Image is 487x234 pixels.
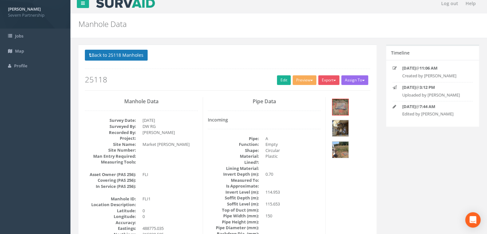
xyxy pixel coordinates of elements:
h4: Incoming [208,117,321,122]
dt: Invert Level (m): [208,189,259,195]
button: Preview [293,75,316,85]
h2: Manhole Data [78,20,411,28]
dt: Soffit Level (m): [208,201,259,207]
button: Export [318,75,339,85]
strong: 3:12 PM [419,84,435,90]
dt: Longitude: [85,213,136,220]
strong: 11:06 AM [419,65,437,71]
dt: Pipe Width (mm): [208,213,259,219]
dt: Eastings: [85,225,136,231]
dd: A [265,136,321,142]
dt: Measured To: [208,177,259,183]
dt: Measuring Tools: [85,159,136,165]
p: @ [402,84,467,90]
span: Jobs [15,33,23,39]
dd: [DATE] [142,117,198,123]
dt: Surveyed By: [85,123,136,130]
img: 21f131c3-9e4e-dff5-660f-d5d748f4d3d5_75421b4b-ba9d-9727-5f81-ee99126c4ddb_thumb.jpg [332,120,348,136]
a: [PERSON_NAME] Severn Partnership [8,4,62,18]
dd: Plastic [265,153,321,159]
dd: 0 [142,208,198,214]
dd: Market [PERSON_NAME] [142,141,198,147]
dd: FLI1 [142,196,198,202]
dt: Function: [208,141,259,147]
dd: 0.70 [265,171,321,177]
a: Edit [277,75,291,85]
strong: [DATE] [402,65,416,71]
strong: [DATE] [402,84,416,90]
dd: FLI [142,171,198,178]
div: Open Intercom Messenger [465,212,481,228]
dt: Material: [208,153,259,159]
span: Map [15,48,24,54]
p: @ [402,104,467,110]
h3: Pipe Data [208,99,321,104]
p: Edited by [PERSON_NAME] [402,111,467,117]
dt: Is Approximate: [208,183,259,189]
dt: Covering (PAS 256): [85,177,136,183]
p: Uploaded by [PERSON_NAME] [402,92,467,98]
dd: 115.653 [265,201,321,207]
dd: Empty [265,141,321,147]
dd: 0 [142,213,198,220]
dt: Invert Depth (m): [208,171,259,177]
dt: Pipe Height (mm): [208,219,259,225]
h2: 25118 [85,75,370,84]
dt: Accuracy: [85,220,136,226]
dt: Man Entry Required: [85,153,136,159]
strong: 7:44 AM [419,104,435,109]
dt: In Service (PAS 256): [85,183,136,189]
dt: Top of Duct (mm): [208,207,259,213]
img: 21f131c3-9e4e-dff5-660f-d5d748f4d3d5_81d97a24-6e19-9489-d1d9-24509b6d3d29_thumb.jpg [332,99,348,115]
img: 21f131c3-9e4e-dff5-660f-d5d748f4d3d5_f92c539d-889f-047e-71e5-99f9888691f2_thumb.jpg [332,142,348,158]
dt: Location Description: [85,202,136,208]
dd: 488775.035 [142,225,198,231]
h3: Manhole Data [85,99,198,104]
dd: 150 [265,213,321,219]
dd: 114.953 [265,189,321,195]
dt: Site Name: [85,141,136,147]
dt: Recorded By: [85,130,136,136]
h5: Timeline [391,50,410,55]
dt: Asset Owner (PAS 256): [85,171,136,178]
button: Assign To [341,75,368,85]
dt: Lined?: [208,159,259,165]
dt: Site Number: [85,147,136,153]
dd: [PERSON_NAME] [142,130,198,136]
dd: Circular [265,147,321,154]
strong: [DATE] [402,104,416,109]
dt: Latitude: [85,208,136,214]
p: @ [402,65,467,71]
span: Profile [14,63,27,69]
dd: DW RG [142,123,198,130]
dt: Shape: [208,147,259,154]
strong: [PERSON_NAME] [8,6,41,12]
span: Severn Partnership [8,12,62,18]
dt: Manhole ID: [85,196,136,202]
dt: Lining Material: [208,165,259,171]
dt: Project: [85,135,136,141]
dt: Soffit Depth (m): [208,195,259,201]
dt: Survey Date: [85,117,136,123]
button: Back to 25118 Manholes [85,50,148,61]
dt: Pipe Diameter (mm): [208,225,259,231]
p: Created by [PERSON_NAME] [402,73,467,79]
dt: Pipe: [208,136,259,142]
